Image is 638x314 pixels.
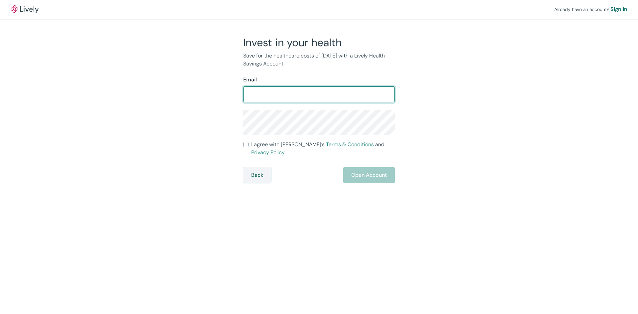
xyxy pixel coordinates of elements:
a: Terms & Conditions [326,141,374,148]
a: Privacy Policy [251,149,285,156]
a: Sign in [610,5,627,13]
h2: Invest in your health [243,36,395,49]
img: Lively [11,5,39,13]
label: Email [243,76,257,84]
p: Save for the healthcare costs of [DATE] with a Lively Health Savings Account [243,52,395,68]
div: Already have an account? [554,5,627,13]
span: I agree with [PERSON_NAME]’s and [251,141,395,157]
button: Back [243,167,271,183]
a: LivelyLively [11,5,39,13]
